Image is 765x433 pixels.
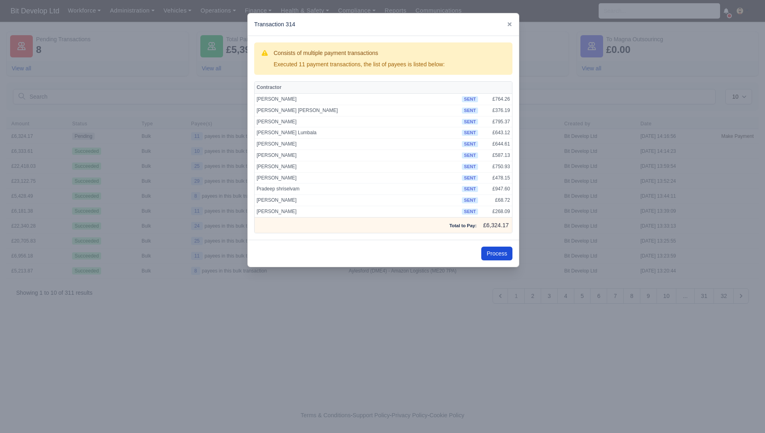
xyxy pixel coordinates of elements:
[480,93,512,105] td: £764.26
[274,49,445,57] h3: Consists of multiple payment transactions
[255,116,460,127] td: [PERSON_NAME]
[462,152,478,158] span: sent
[480,195,512,206] td: £68.72
[462,130,478,136] span: sent
[480,139,512,150] td: £644.61
[255,127,460,139] td: [PERSON_NAME] Lumbala
[480,172,512,184] td: £478.15
[462,209,478,215] span: sent
[462,119,478,125] span: sent
[462,175,478,181] span: sent
[480,206,512,217] td: £268.09
[255,105,460,116] td: [PERSON_NAME] [PERSON_NAME]
[449,223,476,228] strong: Total to Pay:
[462,197,478,203] span: sent
[480,217,512,233] td: £6,324.17
[255,161,460,172] td: [PERSON_NAME]
[255,82,460,94] th: Contractor
[480,150,512,161] td: £587.13
[480,127,512,139] td: £643.12
[480,161,512,172] td: £750.93
[255,184,460,195] td: Pradeep shriselvam
[480,116,512,127] td: £795.37
[480,105,512,116] td: £376.19
[481,247,512,260] button: Process
[255,195,460,206] td: [PERSON_NAME]
[255,206,460,217] td: [PERSON_NAME]
[274,60,445,68] div: Executed 11 payment transactions, the list of payees is listed below:
[255,150,460,161] td: [PERSON_NAME]
[462,96,478,102] span: sent
[462,141,478,147] span: sent
[255,172,460,184] td: [PERSON_NAME]
[462,108,478,114] span: sent
[248,13,519,36] div: Transaction 314
[480,184,512,195] td: £947.60
[725,394,765,433] iframe: Chat Widget
[462,164,478,170] span: sent
[462,186,478,192] span: sent
[255,139,460,150] td: [PERSON_NAME]
[255,93,460,105] td: [PERSON_NAME]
